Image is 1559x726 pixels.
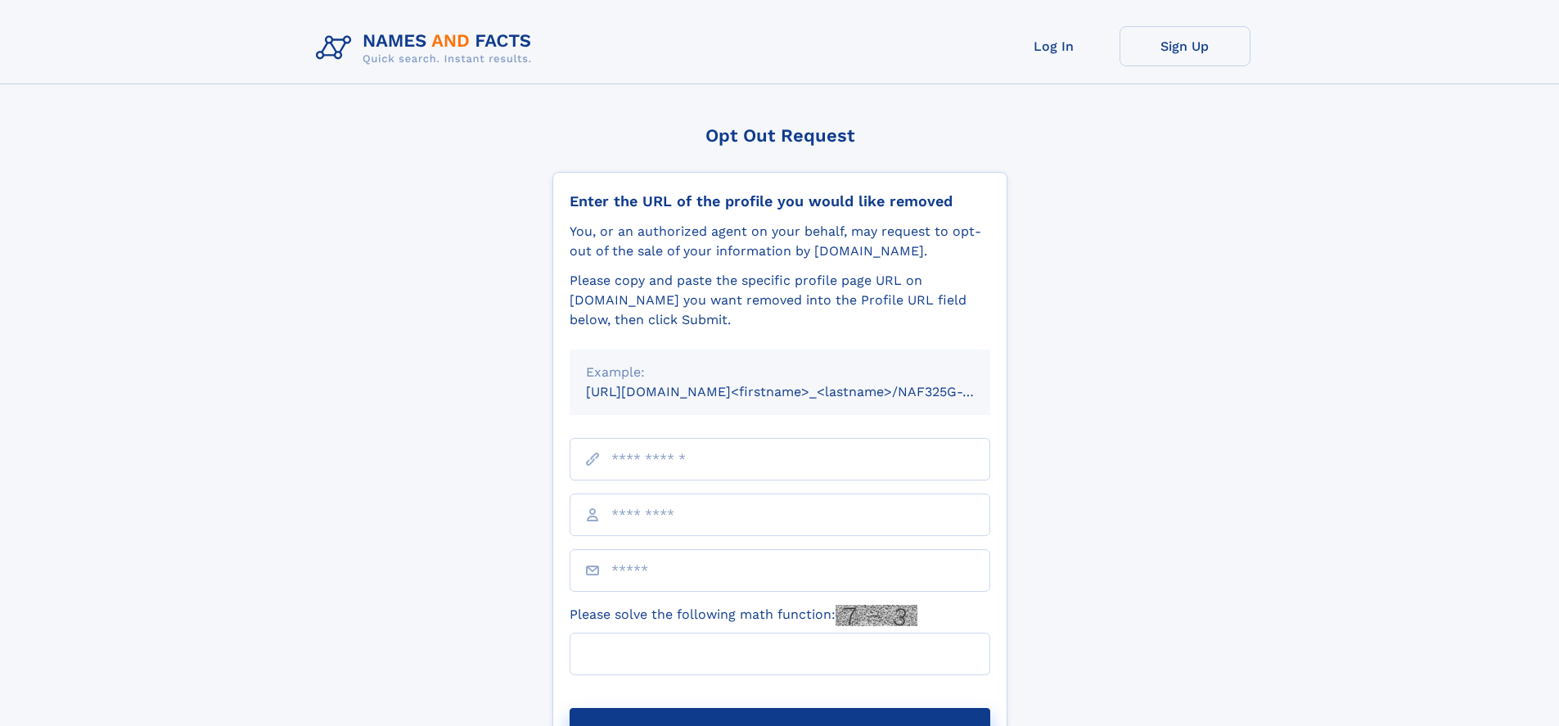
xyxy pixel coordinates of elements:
[1120,26,1250,66] a: Sign Up
[586,384,1021,399] small: [URL][DOMAIN_NAME]<firstname>_<lastname>/NAF325G-xxxxxxxx
[570,192,990,210] div: Enter the URL of the profile you would like removed
[586,363,974,382] div: Example:
[989,26,1120,66] a: Log In
[570,271,990,330] div: Please copy and paste the specific profile page URL on [DOMAIN_NAME] you want removed into the Pr...
[570,222,990,261] div: You, or an authorized agent on your behalf, may request to opt-out of the sale of your informatio...
[552,125,1007,146] div: Opt Out Request
[570,605,917,626] label: Please solve the following math function:
[309,26,545,70] img: Logo Names and Facts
